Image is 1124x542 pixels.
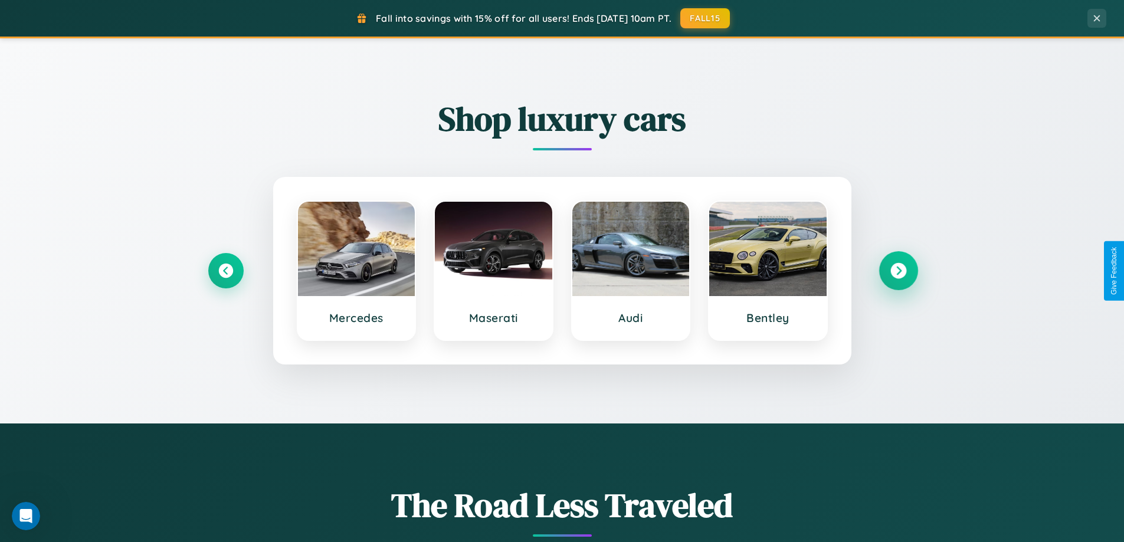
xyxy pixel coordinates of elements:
button: FALL15 [680,8,730,28]
iframe: Intercom live chat [12,502,40,530]
h3: Mercedes [310,311,404,325]
h2: Shop luxury cars [208,96,916,142]
h1: The Road Less Traveled [208,482,916,528]
span: Fall into savings with 15% off for all users! Ends [DATE] 10am PT. [376,12,671,24]
h3: Maserati [447,311,540,325]
h3: Audi [584,311,678,325]
div: Give Feedback [1110,247,1118,295]
h3: Bentley [721,311,815,325]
